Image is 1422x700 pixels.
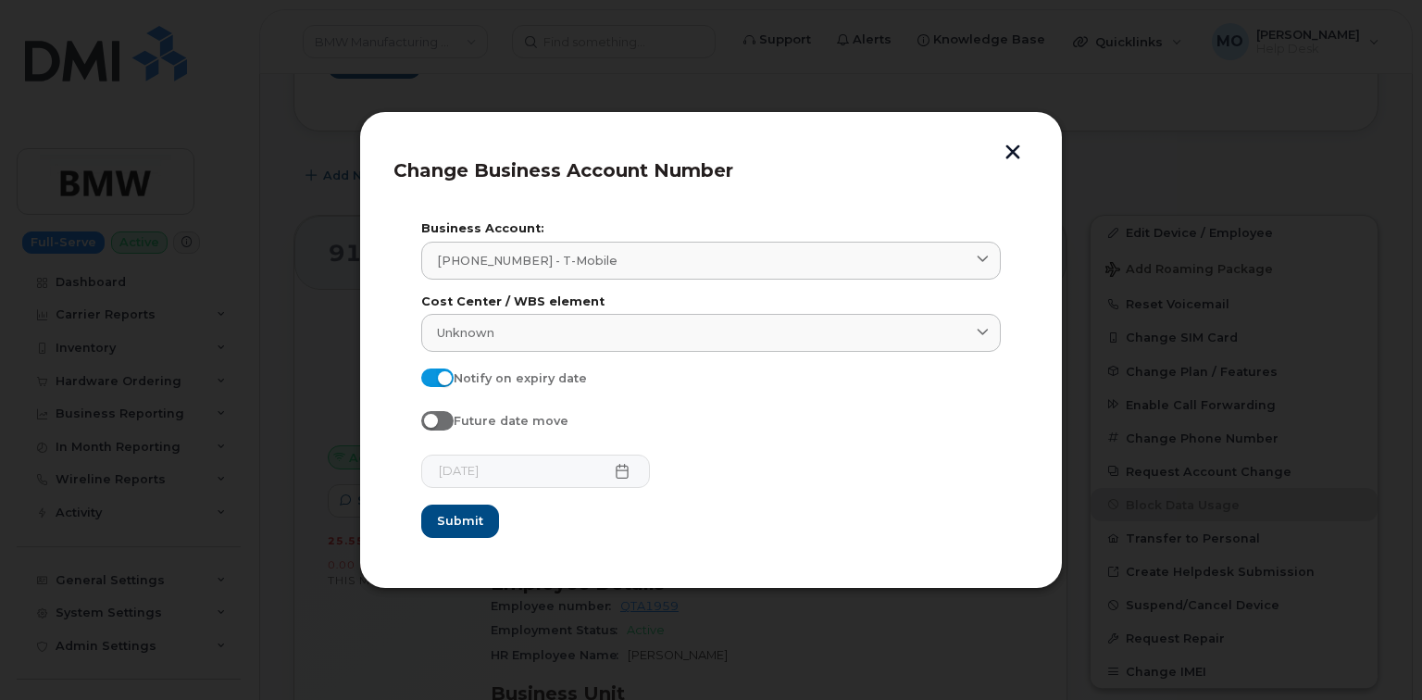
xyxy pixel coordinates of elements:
[421,411,436,426] input: Future date move
[421,296,1001,308] label: Cost Center / WBS element
[421,242,1001,280] a: [PHONE_NUMBER] - T-Mobile
[454,371,587,385] span: Notify on expiry date
[1341,619,1408,686] iframe: Messenger Launcher
[437,324,494,342] span: Unknown
[421,314,1001,352] a: Unknown
[437,252,617,269] span: [PHONE_NUMBER] - T-Mobile
[421,223,1001,235] label: Business Account:
[437,512,483,530] span: Submit
[454,414,568,428] span: Future date move
[393,159,733,181] span: Change Business Account Number
[421,369,436,383] input: Notify on expiry date
[421,505,499,538] button: Submit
